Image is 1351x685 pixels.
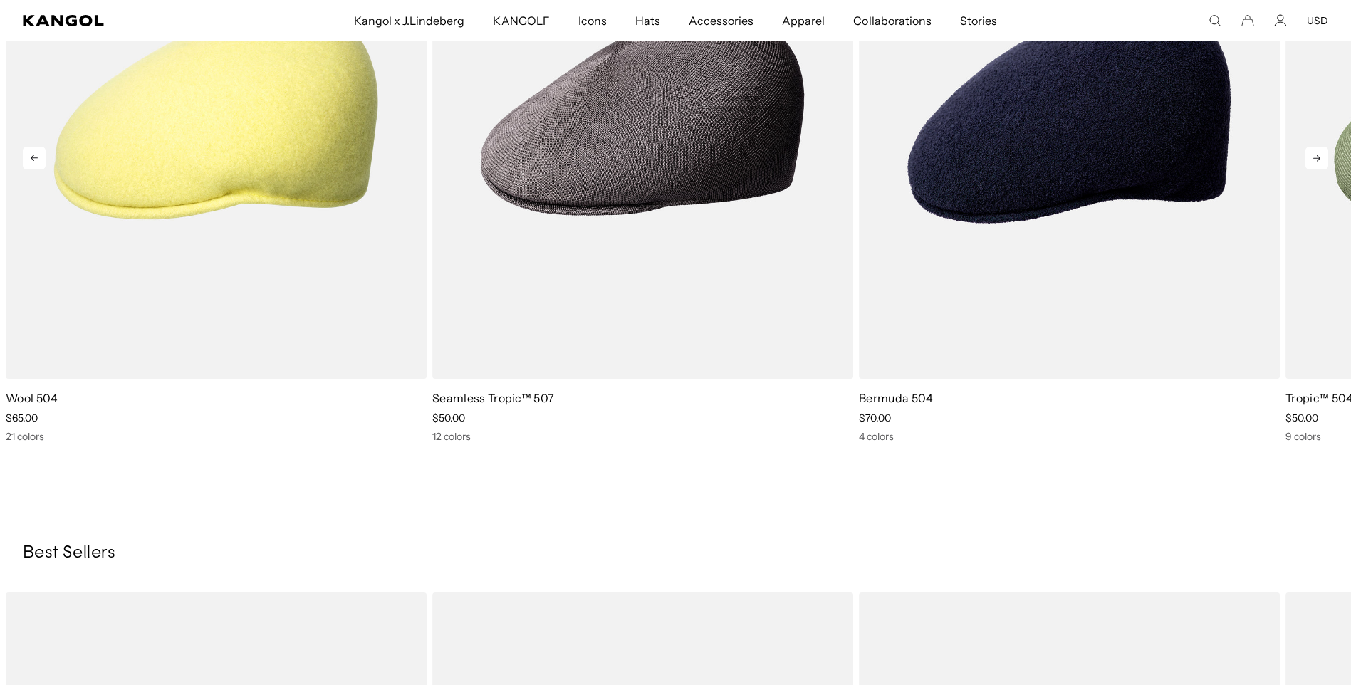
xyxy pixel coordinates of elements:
a: Kangol [23,15,234,26]
span: $50.00 [432,412,465,424]
a: Seamless Tropic™ 507 [432,391,554,405]
div: 21 colors [6,430,427,443]
a: Bermuda 504 [859,391,934,405]
a: Account [1274,14,1287,27]
a: Wool 504 [6,391,58,405]
button: Cart [1241,14,1254,27]
button: USD [1307,14,1328,27]
div: 12 colors [432,430,853,443]
span: $50.00 [1285,412,1318,424]
div: 4 colors [859,430,1280,443]
span: $65.00 [6,412,38,424]
h3: Best Sellers [23,543,1328,564]
summary: Search here [1209,14,1221,27]
span: $70.00 [859,412,891,424]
